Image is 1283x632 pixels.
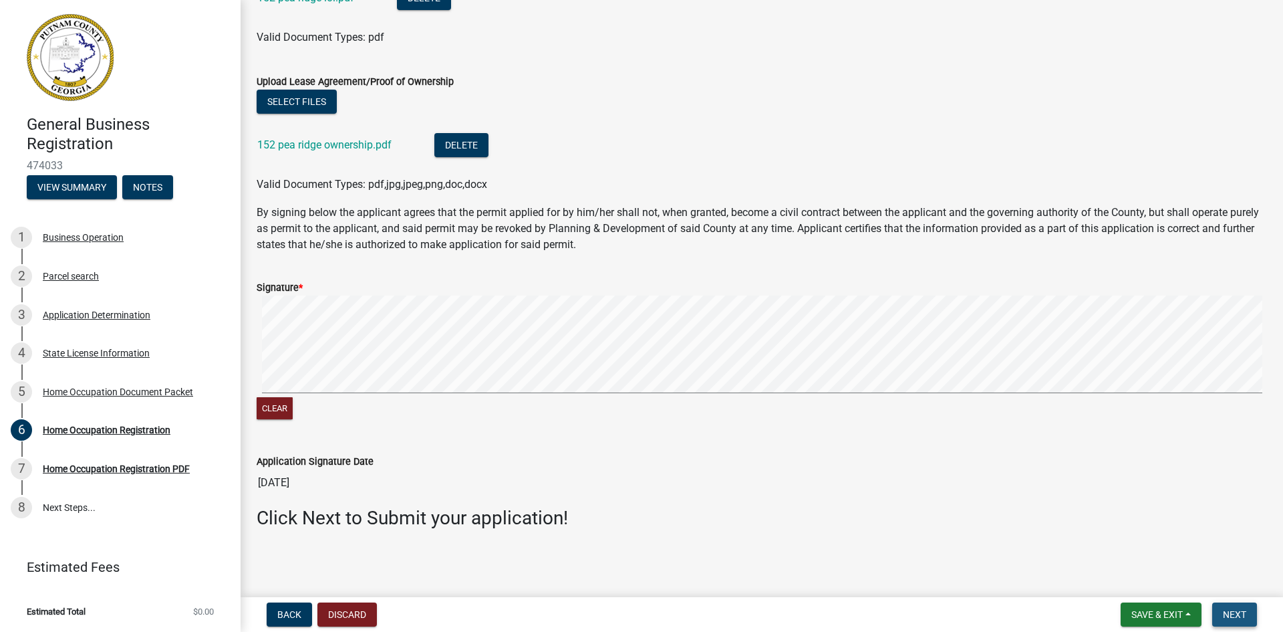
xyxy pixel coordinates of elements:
[434,140,488,152] wm-modal-confirm: Delete Document
[257,397,293,419] button: Clear
[122,175,173,199] button: Notes
[11,554,219,581] a: Estimated Fees
[257,457,374,467] label: Application Signature Date
[257,205,1267,253] p: By signing below the applicant agrees that the permit applied for by him/her shall not, when gran...
[11,227,32,248] div: 1
[27,183,117,193] wm-modal-confirm: Summary
[11,342,32,364] div: 4
[43,272,99,281] div: Parcel search
[1223,609,1246,620] span: Next
[257,138,392,151] a: 152 pea ridge ownership.pdf
[1121,603,1201,627] button: Save & Exit
[43,310,150,320] div: Application Determination
[267,603,312,627] button: Back
[277,609,301,620] span: Back
[27,14,114,101] img: Putnam County, Georgia
[27,159,214,172] span: 474033
[27,175,117,199] button: View Summary
[11,381,32,403] div: 5
[27,115,230,154] h4: General Business Registration
[257,31,384,43] span: Valid Document Types: pdf
[43,425,170,435] div: Home Occupation Registration
[43,464,190,473] div: Home Occupation Registration PDF
[193,607,214,616] span: $0.00
[1212,603,1257,627] button: Next
[11,458,32,480] div: 7
[257,178,487,191] span: Valid Document Types: pdf,jpg,jpeg,png,doc,docx
[317,603,377,627] button: Discard
[257,284,303,293] label: Signature
[11,304,32,326] div: 3
[257,78,454,87] label: Upload Lease Agreement/Proof of Ownership
[434,133,488,157] button: Delete
[122,183,173,193] wm-modal-confirm: Notes
[43,233,124,242] div: Business Operation
[11,419,32,441] div: 6
[11,497,32,518] div: 8
[1131,609,1183,620] span: Save & Exit
[11,266,32,287] div: 2
[27,607,86,616] span: Estimated Total
[43,387,193,397] div: Home Occupation Document Packet
[257,90,337,114] button: Select files
[257,507,1267,530] h3: Click Next to Submit your application!
[43,348,150,358] div: State License Information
